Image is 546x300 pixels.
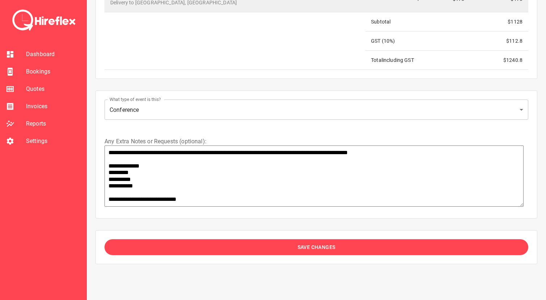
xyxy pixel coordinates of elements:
td: Subtotal [365,12,470,31]
span: Quotes [26,85,81,93]
button: Save Changes [104,239,528,255]
td: $ 1128 [470,12,528,31]
label: What type of event is this? [110,96,161,102]
span: Save Changes [298,243,336,252]
span: Settings [26,137,81,145]
td: $ 112.8 [470,31,528,51]
span: Reports [26,119,81,128]
td: Total including GST [365,51,470,70]
td: GST ( 10 %) [365,31,470,51]
div: Conference [104,100,528,120]
label: Any Extra Notes or Requests (optional) : [104,137,528,145]
span: Dashboard [26,50,81,59]
td: $ 1240.8 [470,51,528,70]
span: Invoices [26,102,81,111]
span: Bookings [26,67,81,76]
